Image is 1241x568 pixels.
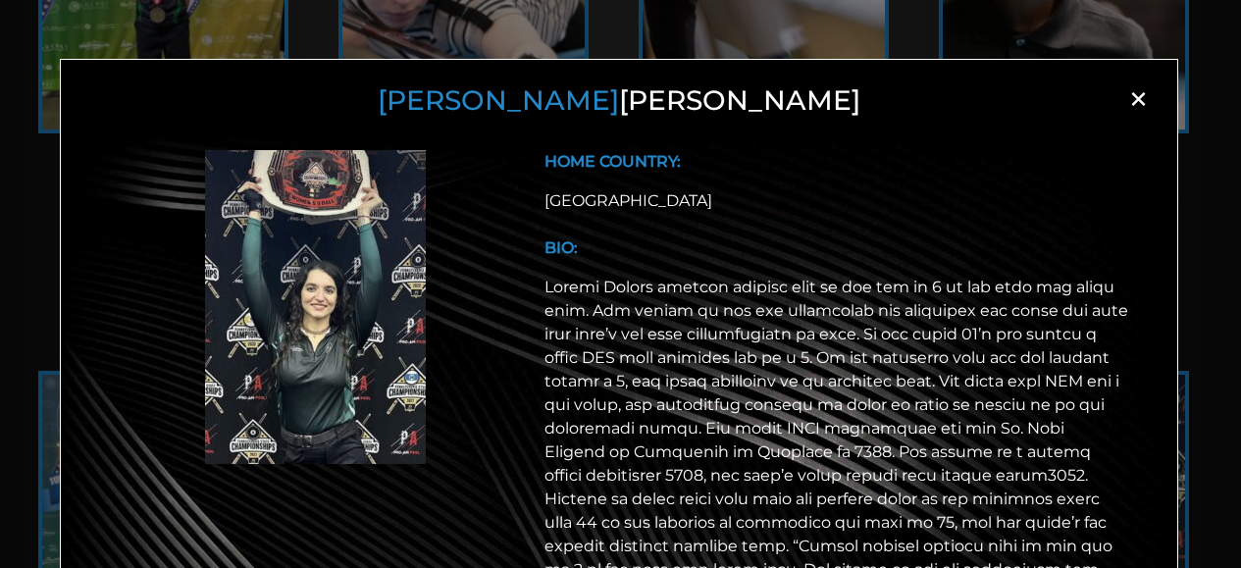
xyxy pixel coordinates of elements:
b: BIO: [544,238,578,257]
span: × [1123,84,1153,114]
div: [GEOGRAPHIC_DATA] [544,189,1129,213]
b: HOME COUNTRY: [544,152,681,171]
img: Ashley Benoit [205,150,426,464]
span: [PERSON_NAME] [378,83,619,117]
h3: [PERSON_NAME] [85,84,1153,118]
